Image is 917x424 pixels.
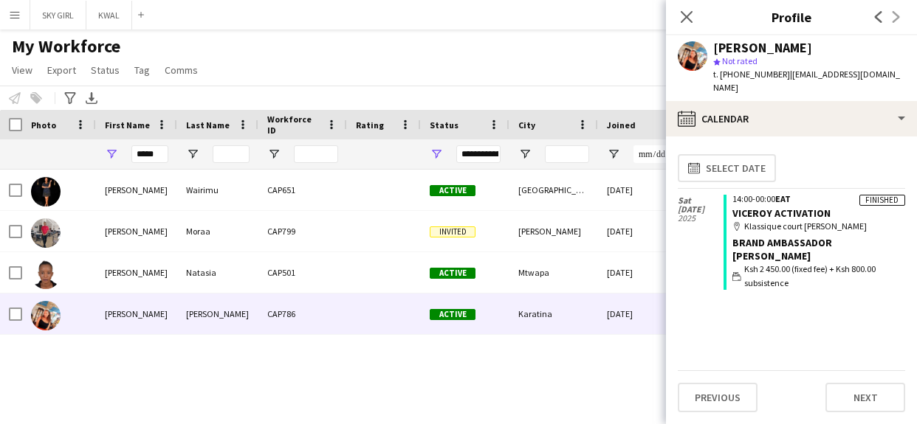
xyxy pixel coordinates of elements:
[598,170,687,210] div: [DATE]
[732,236,905,263] div: Brand Ambassador [PERSON_NAME]
[678,196,724,205] span: Sat
[177,211,258,251] div: Moraa
[83,89,100,107] app-action-btn: Export XLSX
[186,147,199,161] button: Open Filter Menu
[258,211,347,251] div: CAP799
[186,119,230,131] span: Last Name
[258,293,347,334] div: CAP786
[509,293,598,334] div: Karatina
[31,260,61,289] img: Rachel Natasia
[713,69,790,80] span: t. [PHONE_NUMBER]
[134,63,150,77] span: Tag
[12,63,32,77] span: View
[356,119,384,131] span: Rating
[518,119,535,131] span: City
[12,35,120,58] span: My Workforce
[509,252,598,293] div: Mtwapa
[177,293,258,334] div: [PERSON_NAME]
[607,147,620,161] button: Open Filter Menu
[294,145,338,163] input: Workforce ID Filter Input
[47,63,76,77] span: Export
[96,293,177,334] div: [PERSON_NAME]
[598,252,687,293] div: [DATE]
[31,301,61,330] img: Rachel Waweru
[31,218,61,248] img: Rachel Moraa
[258,170,347,210] div: CAP651
[86,1,132,29] button: KWAL
[732,220,905,233] div: Klassique court [PERSON_NAME]
[633,145,678,163] input: Joined Filter Input
[666,7,917,27] h3: Profile
[598,293,687,334] div: [DATE]
[31,119,56,131] span: Photo
[430,309,475,320] span: Active
[598,211,687,251] div: [DATE]
[267,147,281,161] button: Open Filter Menu
[105,147,118,161] button: Open Filter Menu
[732,195,905,204] div: 14:00-00:00
[775,193,791,204] span: EAT
[509,211,598,251] div: [PERSON_NAME]
[177,252,258,293] div: Natasia
[678,154,776,182] button: Select date
[509,170,598,210] div: [GEOGRAPHIC_DATA]
[859,195,905,206] div: Finished
[213,145,250,163] input: Last Name Filter Input
[825,383,905,412] button: Next
[545,145,589,163] input: City Filter Input
[607,119,636,131] span: Joined
[177,170,258,210] div: Wairimu
[85,60,126,80] a: Status
[267,114,320,136] span: Workforce ID
[131,145,168,163] input: First Name Filter Input
[61,89,79,107] app-action-btn: Advanced filters
[41,60,82,80] a: Export
[159,60,204,80] a: Comms
[678,383,758,412] button: Previous
[744,263,905,289] span: Ksh 2 450.00 (fixed fee) + Ksh 800.00 subsistence
[6,60,38,80] a: View
[430,147,443,161] button: Open Filter Menu
[430,226,475,237] span: Invited
[258,252,347,293] div: CAP501
[518,147,532,161] button: Open Filter Menu
[128,60,156,80] a: Tag
[713,69,900,93] span: | [EMAIL_ADDRESS][DOMAIN_NAME]
[732,206,831,220] a: VICEROY ACTIVATION
[96,252,177,293] div: [PERSON_NAME]
[430,268,475,279] span: Active
[96,211,177,251] div: [PERSON_NAME]
[430,185,475,196] span: Active
[430,119,458,131] span: Status
[722,55,758,66] span: Not rated
[91,63,120,77] span: Status
[713,41,812,55] div: [PERSON_NAME]
[105,119,150,131] span: First Name
[31,177,61,206] img: Racheal Wairimu
[666,101,917,136] div: Calendar
[96,170,177,210] div: [PERSON_NAME]
[30,1,86,29] button: SKY GIRL
[678,214,724,223] span: 2025
[678,205,724,214] span: [DATE]
[165,63,198,77] span: Comms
